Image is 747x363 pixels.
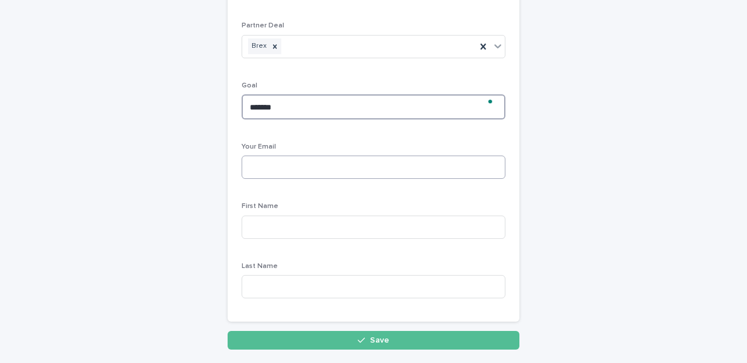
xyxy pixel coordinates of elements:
[242,143,276,150] span: Your Email
[370,336,389,344] span: Save
[248,38,268,54] div: Brex
[242,82,257,89] span: Goal
[242,22,284,29] span: Partner Deal
[242,203,278,210] span: First Name
[242,263,278,270] span: Last Name
[228,331,519,350] button: Save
